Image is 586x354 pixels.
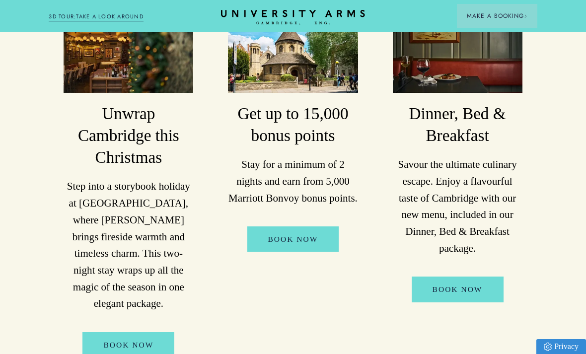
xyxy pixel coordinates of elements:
p: Savour the ultimate culinary escape. Enjoy a flavourful taste of Cambridge with our new menu, inc... [393,156,522,257]
img: Privacy [544,343,552,351]
p: Step into a storybook holiday at [GEOGRAPHIC_DATA], where [PERSON_NAME] brings fireside warmth an... [64,178,193,312]
button: Make a BookingArrow icon [457,4,537,28]
a: 3D TOUR:TAKE A LOOK AROUND [49,12,144,21]
img: image-a84cd6be42fa7fc105742933f10646be5f14c709-3000x2000-jpg [393,6,522,93]
a: Book Now [412,277,504,302]
img: image-a169143ac3192f8fe22129d7686b8569f7c1e8bc-2500x1667-jpg [228,6,358,93]
img: Arrow icon [524,14,527,18]
img: image-8c003cf989d0ef1515925c9ae6c58a0350393050-2500x1667-jpg [64,6,193,93]
p: Stay for a minimum of 2 nights and earn from 5,000 Marriott Bonvoy bonus points. [228,156,358,207]
a: Privacy [536,339,586,354]
h3: Dinner, Bed & Breakfast [393,103,522,146]
h3: Unwrap Cambridge this Christmas [64,103,193,169]
span: Make a Booking [467,11,527,20]
a: Home [221,10,365,25]
h3: Get up to 15,000 bonus points [228,103,358,146]
a: Book Now [247,226,339,252]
